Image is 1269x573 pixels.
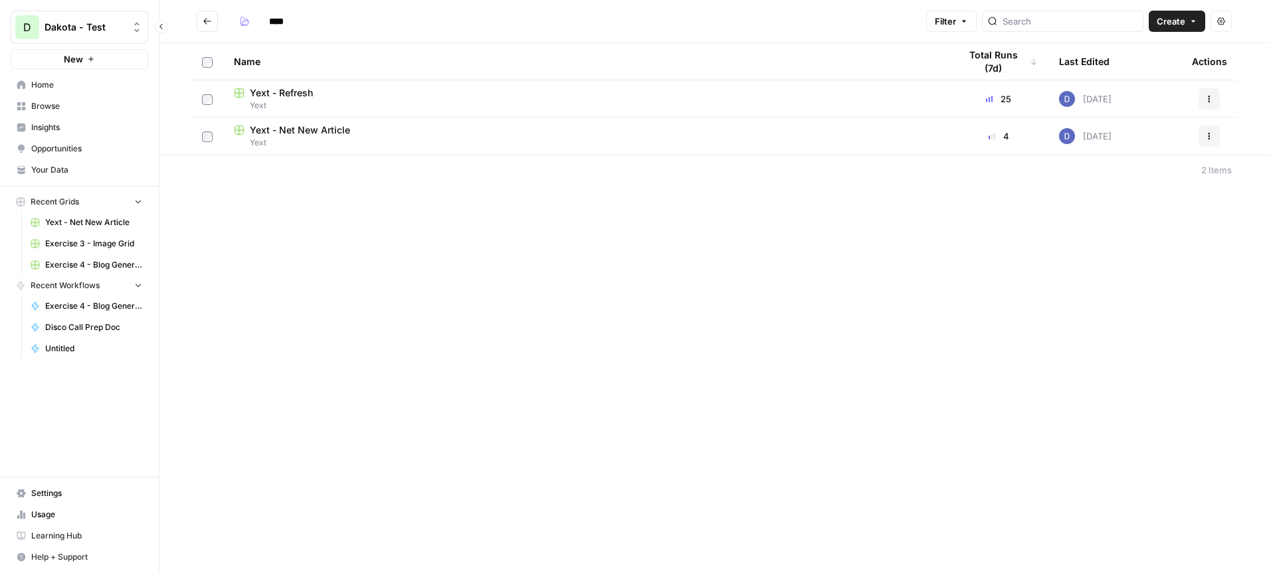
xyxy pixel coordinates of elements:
[926,11,977,32] button: Filter
[234,100,938,112] span: Yext
[935,15,956,28] span: Filter
[25,295,148,317] a: Exercise 4 - Blog Generator
[1201,163,1232,177] div: 2 Items
[11,192,148,212] button: Recent Grids
[45,21,125,34] span: Dakota - Test
[250,86,313,100] span: Yext - Refresh
[31,164,142,176] span: Your Data
[11,483,148,504] a: Settings
[25,317,148,338] a: Disco Call Prep Doc
[25,212,148,233] a: Yext - Net New Article
[11,276,148,295] button: Recent Workflows
[11,49,148,69] button: New
[31,551,142,563] span: Help + Support
[11,546,148,568] button: Help + Support
[45,300,142,312] span: Exercise 4 - Blog Generator
[11,117,148,138] a: Insights
[1059,128,1112,144] div: [DATE]
[31,530,142,542] span: Learning Hub
[1192,43,1227,80] div: Actions
[1059,43,1110,80] div: Last Edited
[45,259,142,271] span: Exercise 4 - Blog Generator Grid
[1059,91,1112,107] div: [DATE]
[11,504,148,525] a: Usage
[1003,15,1137,28] input: Search
[1149,11,1205,32] button: Create
[31,143,142,155] span: Opportunities
[11,11,148,44] button: Workspace: Dakota - Test
[1059,91,1075,107] img: oynt3kinlmekmaa1z2gxuuo0y08d
[31,196,79,208] span: Recent Grids
[197,11,218,32] button: Go back
[31,487,142,499] span: Settings
[45,238,142,250] span: Exercise 3 - Image Grid
[250,123,350,137] span: Yext - Net New Article
[31,100,142,112] span: Browse
[31,280,100,291] span: Recent Workflows
[31,122,142,133] span: Insights
[11,74,148,96] a: Home
[45,343,142,355] span: Untitled
[234,137,938,149] span: Yext
[31,79,142,91] span: Home
[11,138,148,159] a: Opportunities
[1157,15,1185,28] span: Create
[1059,128,1075,144] img: oynt3kinlmekmaa1z2gxuuo0y08d
[959,129,1038,143] div: 4
[11,525,148,546] a: Learning Hub
[234,123,938,149] a: Yext - Net New ArticleYext
[959,43,1038,80] div: Total Runs (7d)
[45,216,142,228] span: Yext - Net New Article
[45,321,142,333] span: Disco Call Prep Doc
[11,159,148,181] a: Your Data
[25,233,148,254] a: Exercise 3 - Image Grid
[31,509,142,521] span: Usage
[11,96,148,117] a: Browse
[959,92,1038,106] div: 25
[25,254,148,276] a: Exercise 4 - Blog Generator Grid
[25,338,148,359] a: Untitled
[64,52,83,66] span: New
[23,19,31,35] span: D
[234,86,938,112] a: Yext - RefreshYext
[234,43,938,80] div: Name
